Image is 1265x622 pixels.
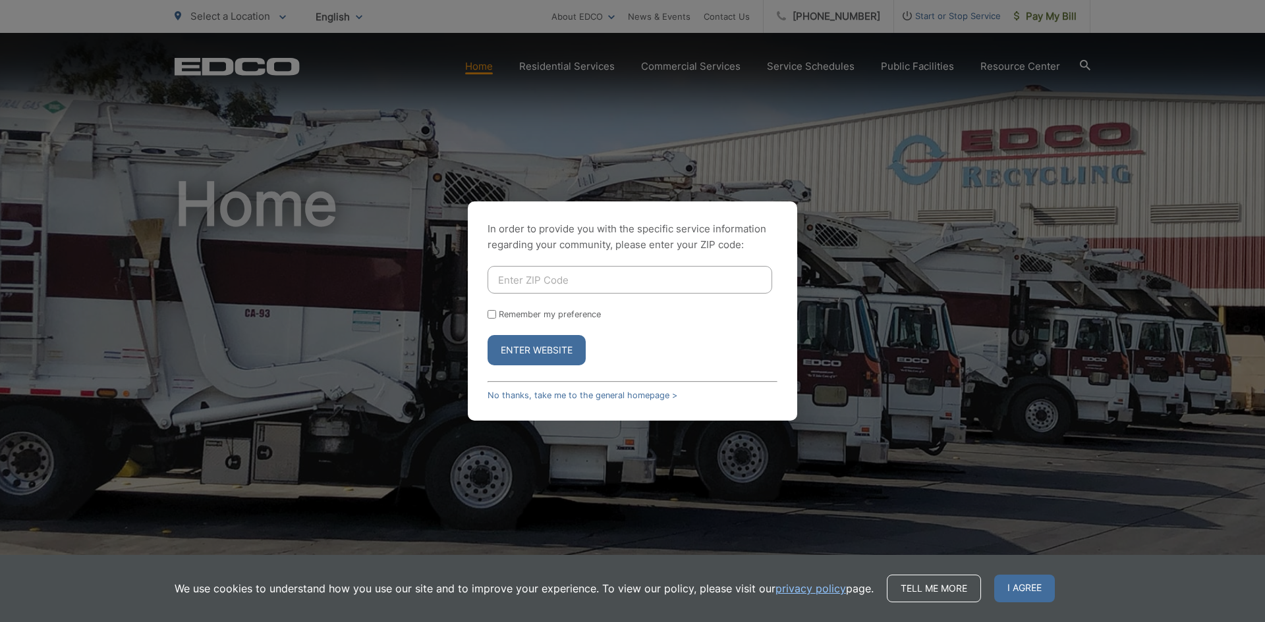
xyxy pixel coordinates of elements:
[488,335,586,365] button: Enter Website
[499,309,601,319] label: Remember my preference
[994,575,1055,602] span: I agree
[175,581,874,596] p: We use cookies to understand how you use our site and to improve your experience. To view our pol...
[488,221,777,253] p: In order to provide you with the specific service information regarding your community, please en...
[887,575,981,602] a: Tell me more
[775,581,846,596] a: privacy policy
[488,266,772,294] input: Enter ZIP Code
[488,390,677,400] a: No thanks, take me to the general homepage >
